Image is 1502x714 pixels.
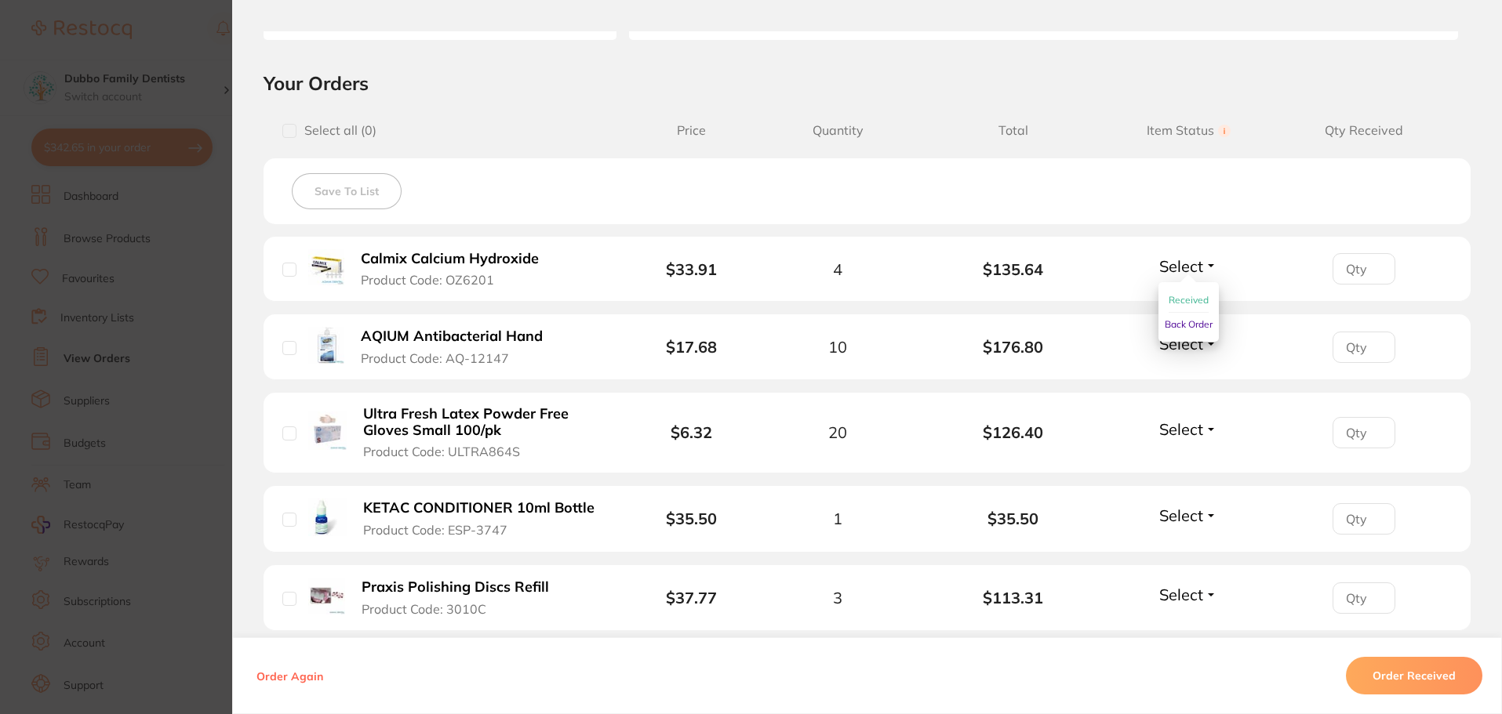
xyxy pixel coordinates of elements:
[361,273,494,287] span: Product Code: OZ6201
[1159,256,1203,276] span: Select
[1165,313,1213,336] button: Back Order
[1155,585,1222,604] button: Select
[1333,332,1395,363] input: Qty
[666,337,717,357] b: $17.68
[1155,419,1222,439] button: Select
[264,71,1471,95] h2: Your Orders
[1276,123,1452,138] span: Qty Received
[363,444,520,458] span: Product Code: ULTRA864S
[308,249,344,285] img: Calmix Calcium Hydroxide
[361,328,543,345] b: AQIUM Antibacterial Hand
[1165,318,1213,330] span: Back Order
[926,589,1101,607] b: $113.31
[926,260,1101,278] b: $135.64
[1159,506,1203,525] span: Select
[292,173,402,209] button: Save To List
[1333,253,1395,285] input: Qty
[296,123,376,138] span: Select all ( 0 )
[666,259,717,279] b: $33.91
[633,123,750,138] span: Price
[252,669,328,683] button: Order Again
[1155,506,1222,525] button: Select
[1346,657,1482,694] button: Order Received
[828,338,847,356] span: 10
[1155,334,1222,353] button: Select
[308,498,347,537] img: KETAC CONDITIONER 10ml Bottle
[1155,256,1222,276] button: Select
[1333,582,1395,614] input: Qty
[926,123,1101,138] span: Total
[1159,334,1203,353] span: Select
[926,423,1101,441] b: $126.40
[1169,288,1209,313] button: Received
[363,523,507,537] span: Product Code: ESP-3747
[361,251,539,267] b: Calmix Calcium Hydroxide
[363,500,595,516] b: KETAC CONDITIONER 10ml Bottle
[833,260,842,278] span: 4
[362,602,486,616] span: Product Code: 3010C
[308,578,345,614] img: Praxis Polishing Discs Refill
[361,351,509,365] span: Product Code: AQ-12147
[356,328,562,366] button: AQIUM Antibacterial Hand Product Code: AQ-12147
[356,250,558,288] button: Calmix Calcium Hydroxide Product Code: OZ6201
[1333,417,1395,448] input: Qty
[666,588,717,607] b: $37.77
[833,589,842,607] span: 3
[1169,294,1209,306] span: Received
[358,405,610,460] button: Ultra Fresh Latex Powder Free Gloves Small 100/pk Product Code: ULTRA864S
[1101,123,1277,138] span: Item Status
[926,509,1101,527] b: $35.50
[833,509,842,527] span: 1
[1333,503,1395,535] input: Qty
[308,327,344,363] img: AQIUM Antibacterial Hand
[926,338,1101,356] b: $176.80
[1159,585,1203,604] span: Select
[750,123,926,138] span: Quantity
[666,509,717,528] b: $35.50
[671,422,712,442] b: $6.32
[358,499,610,538] button: KETAC CONDITIONER 10ml Bottle Product Code: ESP-3747
[363,406,606,438] b: Ultra Fresh Latex Powder Free Gloves Small 100/pk
[308,411,347,450] img: Ultra Fresh Latex Powder Free Gloves Small 100/pk
[357,578,567,617] button: Praxis Polishing Discs Refill Product Code: 3010C
[828,423,847,441] span: 20
[1159,419,1203,439] span: Select
[362,579,549,596] b: Praxis Polishing Discs Refill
